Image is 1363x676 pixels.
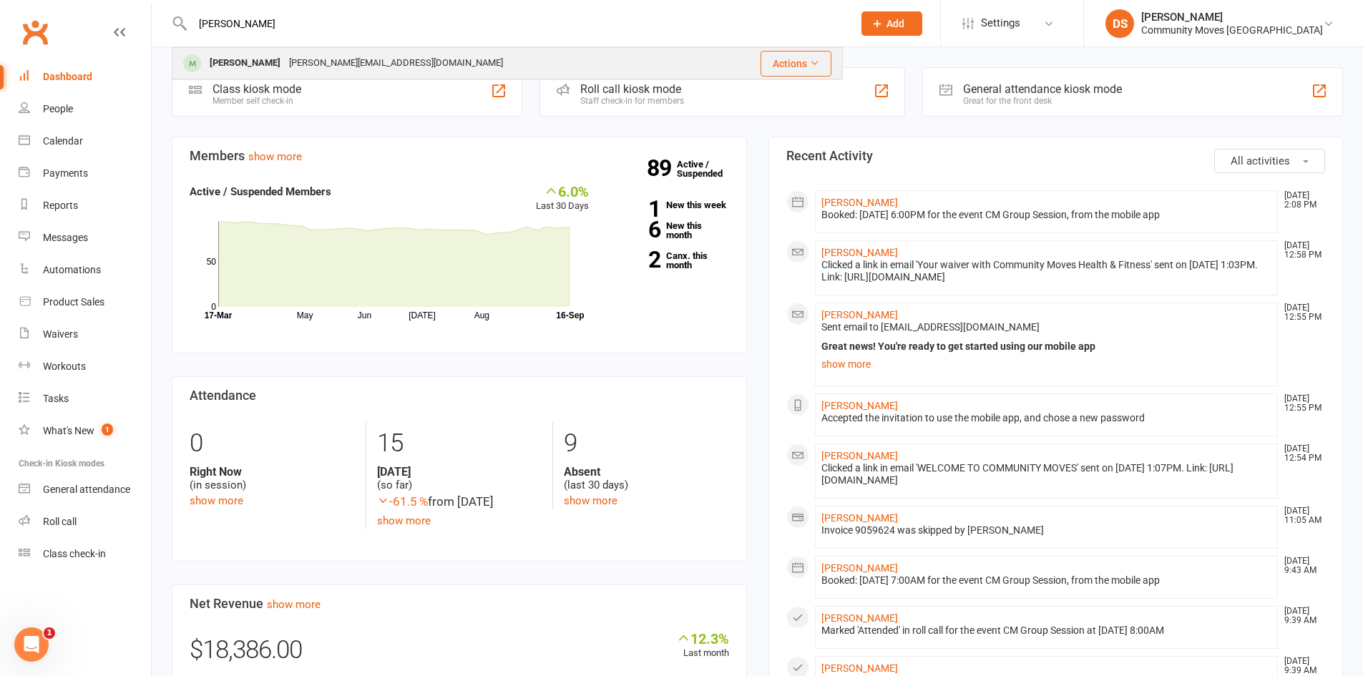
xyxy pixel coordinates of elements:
[212,96,301,106] div: Member self check-in
[580,82,684,96] div: Roll call kiosk mode
[647,157,677,179] strong: 89
[821,400,898,411] a: [PERSON_NAME]
[1277,394,1324,413] time: [DATE] 12:55 PM
[190,185,331,198] strong: Active / Suspended Members
[610,221,729,240] a: 6New this month
[1141,11,1323,24] div: [PERSON_NAME]
[190,597,729,611] h3: Net Revenue
[190,465,355,492] div: (in session)
[19,415,151,447] a: What's New1
[43,167,88,179] div: Payments
[610,200,729,210] a: 1New this week
[564,465,728,492] div: (last 30 days)
[377,422,542,465] div: 15
[1277,191,1324,210] time: [DATE] 2:08 PM
[43,548,106,559] div: Class check-in
[43,232,88,243] div: Messages
[1277,444,1324,463] time: [DATE] 12:54 PM
[821,321,1040,333] span: Sent email to [EMAIL_ADDRESS][DOMAIN_NAME]
[610,249,660,270] strong: 2
[821,612,898,624] a: [PERSON_NAME]
[43,71,92,82] div: Dashboard
[821,662,898,674] a: [PERSON_NAME]
[821,512,898,524] a: [PERSON_NAME]
[248,150,302,163] a: show more
[377,465,542,492] div: (so far)
[1277,607,1324,625] time: [DATE] 9:39 AM
[43,361,86,372] div: Workouts
[190,388,729,403] h3: Attendance
[190,494,243,507] a: show more
[610,219,660,240] strong: 6
[564,422,728,465] div: 9
[285,53,507,74] div: [PERSON_NAME][EMAIL_ADDRESS][DOMAIN_NAME]
[963,96,1122,106] div: Great for the front desk
[821,354,1272,374] a: show more
[821,412,1272,424] div: Accepted the invitation to use the mobile app, and chose a new password
[981,7,1020,39] span: Settings
[677,149,740,189] a: 89Active / Suspended
[188,14,843,34] input: Search...
[1277,506,1324,525] time: [DATE] 11:05 AM
[19,157,151,190] a: Payments
[19,351,151,383] a: Workouts
[19,254,151,286] a: Automations
[43,484,130,495] div: General attendance
[821,197,898,208] a: [PERSON_NAME]
[1277,303,1324,322] time: [DATE] 12:55 PM
[821,562,898,574] a: [PERSON_NAME]
[821,450,898,461] a: [PERSON_NAME]
[19,125,151,157] a: Calendar
[43,264,101,275] div: Automations
[761,51,831,77] button: Actions
[19,538,151,570] a: Class kiosk mode
[190,465,355,479] strong: Right Now
[536,183,589,214] div: Last 30 Days
[377,492,542,511] div: from [DATE]
[44,627,55,639] span: 1
[14,627,49,662] iframe: Intercom live chat
[43,425,94,436] div: What's New
[676,630,729,661] div: Last month
[19,61,151,93] a: Dashboard
[821,524,1272,537] div: Invoice 9059624 was skipped by [PERSON_NAME]
[212,82,301,96] div: Class kiosk mode
[821,462,1272,486] div: Clicked a link in email 'WELCOME TO COMMUNITY MOVES' sent on [DATE] 1:07PM. Link: [URL][DOMAIN_NAME]
[43,103,73,114] div: People
[564,465,728,479] strong: Absent
[610,251,729,270] a: 2Canx. this month
[19,506,151,538] a: Roll call
[886,18,904,29] span: Add
[861,11,922,36] button: Add
[205,53,285,74] div: [PERSON_NAME]
[102,423,113,436] span: 1
[963,82,1122,96] div: General attendance kiosk mode
[43,135,83,147] div: Calendar
[821,309,898,320] a: [PERSON_NAME]
[17,14,53,50] a: Clubworx
[190,422,355,465] div: 0
[377,494,428,509] span: -61.5 %
[821,341,1272,353] div: Great news! You're ready to get started using our mobile app
[1277,557,1324,575] time: [DATE] 9:43 AM
[821,247,898,258] a: [PERSON_NAME]
[580,96,684,106] div: Staff check-in for members
[786,149,1326,163] h3: Recent Activity
[676,630,729,646] div: 12.3%
[43,328,78,340] div: Waivers
[19,222,151,254] a: Messages
[821,209,1272,221] div: Booked: [DATE] 6:00PM for the event CM Group Session, from the mobile app
[821,259,1272,283] div: Clicked a link in email 'Your waiver with Community Moves Health & Fitness' sent on [DATE] 1:03PM...
[19,93,151,125] a: People
[1141,24,1323,36] div: Community Moves [GEOGRAPHIC_DATA]
[19,474,151,506] a: General attendance kiosk mode
[536,183,589,199] div: 6.0%
[190,149,729,163] h3: Members
[19,190,151,222] a: Reports
[19,383,151,415] a: Tasks
[1277,241,1324,260] time: [DATE] 12:58 PM
[43,296,104,308] div: Product Sales
[377,514,431,527] a: show more
[564,494,617,507] a: show more
[821,574,1272,587] div: Booked: [DATE] 7:00AM for the event CM Group Session, from the mobile app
